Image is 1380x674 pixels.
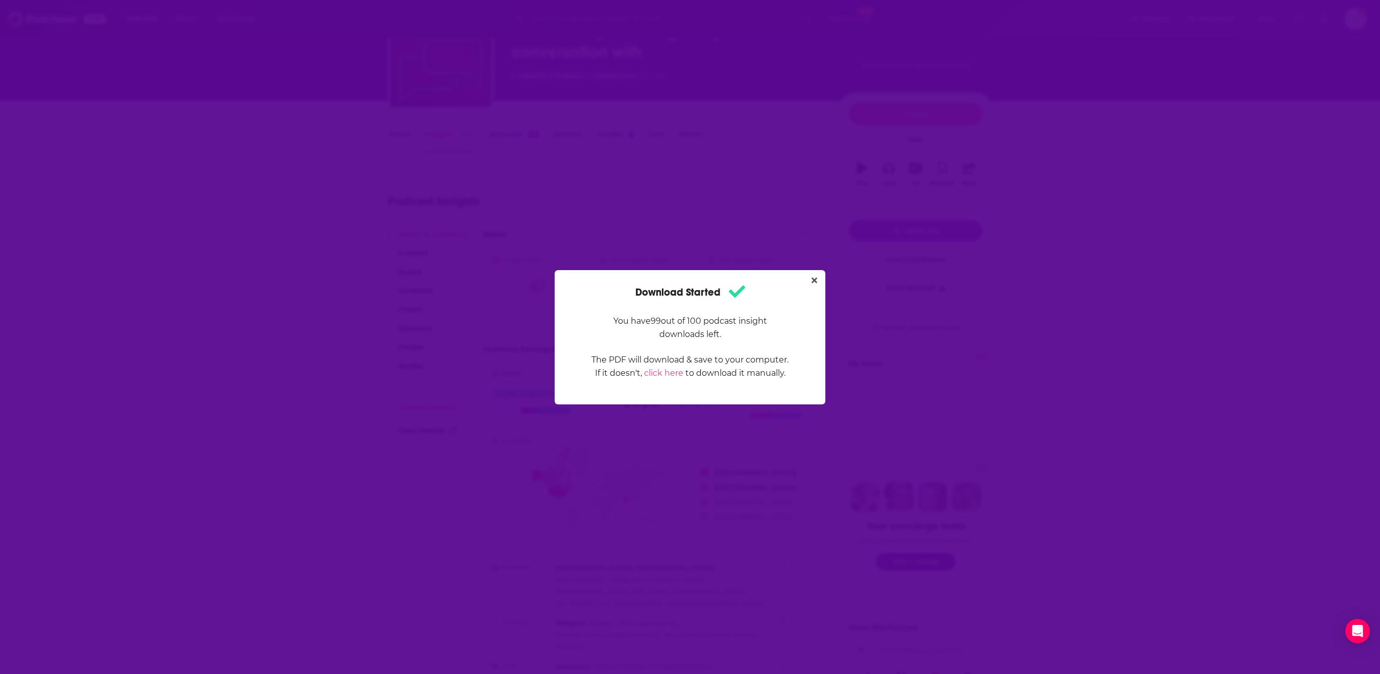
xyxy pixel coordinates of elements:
h1: Download Started [635,282,745,302]
div: Open Intercom Messenger [1345,619,1370,643]
button: Close [807,274,821,287]
p: You have 99 out of 100 podcast insight downloads left. [591,315,789,341]
p: The PDF will download & save to your computer. If it doesn't, to download it manually. [591,353,789,380]
a: click here [644,368,683,378]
